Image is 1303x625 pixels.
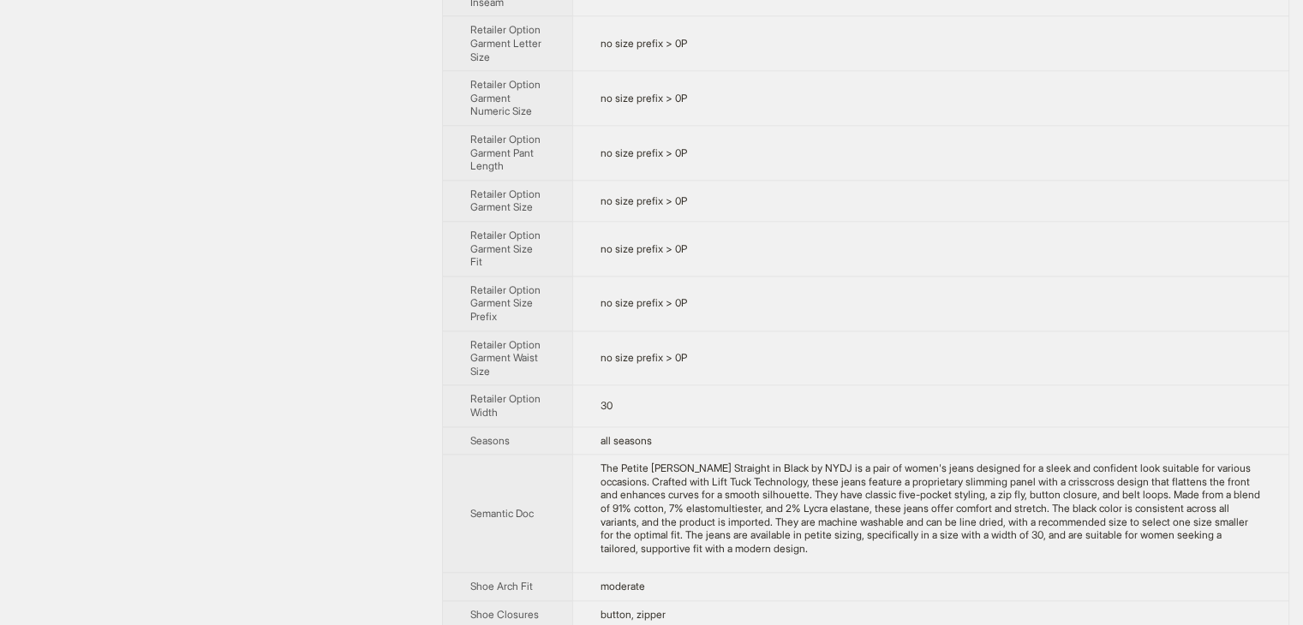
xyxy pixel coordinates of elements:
[601,37,687,50] span: no size prefix > 0P
[601,351,687,364] span: no size prefix > 0P
[470,580,533,592] span: Shoe Arch Fit
[470,338,541,378] span: Retailer Option Garment Waist Size
[601,146,687,159] span: no size prefix > 0P
[470,187,541,214] span: Retailer Option Garment Size
[470,392,541,419] span: Retailer Option Width
[601,434,652,447] span: all seasons
[470,283,541,323] span: Retailer Option Garment Size Prefix
[601,461,1261,555] div: The Petite Marilyn Straight in Black by NYDJ is a pair of women's jeans designed for a sleek and ...
[470,23,541,62] span: Retailer Option Garment Letter Size
[470,133,541,172] span: Retailer Option Garment Pant Length
[601,92,687,104] span: no size prefix > 0P
[601,580,645,592] span: moderate
[470,229,541,268] span: Retailer Option Garment Size Fit
[601,194,687,207] span: no size prefix > 0P
[601,399,613,412] span: 30
[470,507,534,520] span: Semantic Doc
[470,608,539,621] span: Shoe Closures
[601,296,687,309] span: no size prefix > 0P
[470,434,510,447] span: Seasons
[601,242,687,255] span: no size prefix > 0P
[470,78,541,117] span: Retailer Option Garment Numeric Size
[601,608,666,621] span: button, zipper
